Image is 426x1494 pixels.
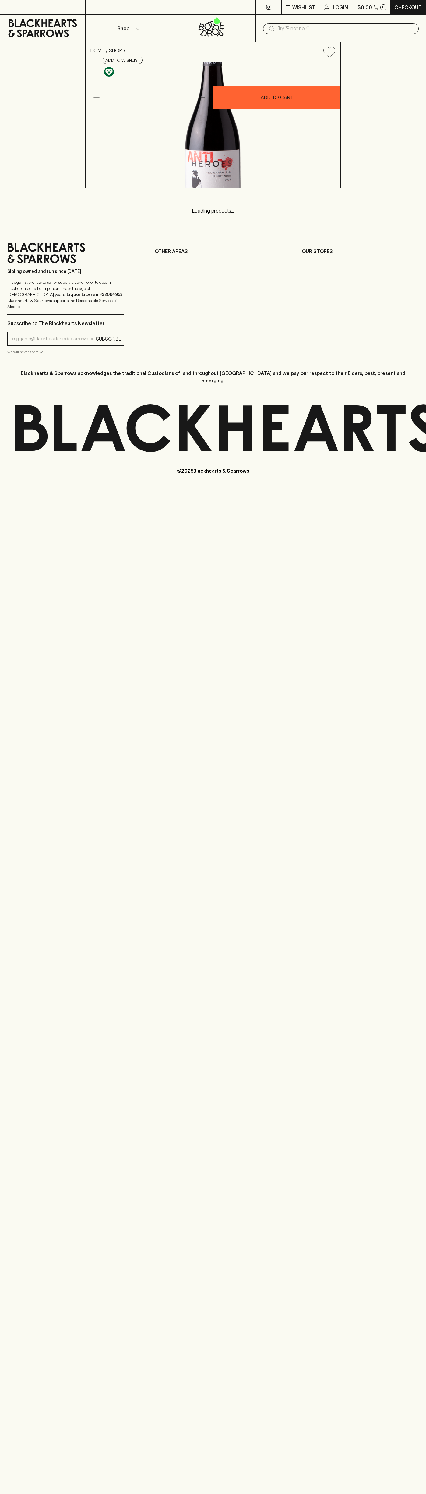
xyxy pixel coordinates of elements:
[86,62,340,188] img: 40535.png
[278,24,414,33] input: Try "Pinot noir"
[7,320,124,327] p: Subscribe to The Blackhearts Newsletter
[394,4,422,11] p: Checkout
[7,279,124,310] p: It is against the law to sell or supply alcohol to, or to obtain alcohol on behalf of a person un...
[117,25,129,32] p: Shop
[103,57,143,64] button: Add to wishlist
[12,370,414,384] p: Blackhearts & Sparrows acknowledges the traditional Custodians of land throughout [GEOGRAPHIC_DAT...
[90,48,104,53] a: HOME
[292,4,315,11] p: Wishlist
[333,4,348,11] p: Login
[6,207,420,214] p: Loading products...
[302,248,419,255] p: OUR STORES
[93,332,124,345] button: SUBSCRIBE
[261,94,293,101] p: ADD TO CART
[67,292,123,297] strong: Liquor License #32064953
[12,334,93,344] input: e.g. jane@blackheartsandsparrows.com.au
[96,335,121,342] p: SUBSCRIBE
[321,44,338,60] button: Add to wishlist
[382,5,385,9] p: 0
[7,349,124,355] p: We will never spam you
[86,4,91,11] p: ⠀
[7,268,124,274] p: Sibling owned and run since [DATE]
[86,15,171,42] button: Shop
[109,48,122,53] a: SHOP
[103,65,115,78] a: Made without the use of any animal products.
[357,4,372,11] p: $0.00
[213,86,340,109] button: ADD TO CART
[104,67,114,77] img: Vegan
[155,248,272,255] p: OTHER AREAS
